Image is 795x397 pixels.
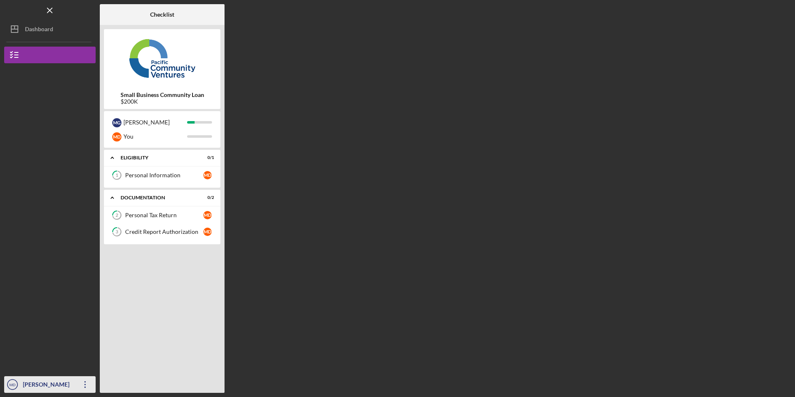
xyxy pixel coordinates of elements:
[108,207,216,223] a: 2Personal Tax ReturnMD
[199,195,214,200] div: 0 / 2
[125,228,203,235] div: Credit Report Authorization
[112,132,121,141] div: M D
[123,115,187,129] div: [PERSON_NAME]
[125,212,203,218] div: Personal Tax Return
[199,155,214,160] div: 0 / 1
[121,155,193,160] div: Eligibility
[121,195,193,200] div: Documentation
[108,167,216,184] a: 1Personal InformationMD
[121,98,204,105] div: $200K
[25,21,53,40] div: Dashboard
[125,172,203,179] div: Personal Information
[121,92,204,98] b: Small Business Community Loan
[203,228,212,236] div: M D
[112,118,121,127] div: M G
[116,229,118,235] tspan: 3
[4,376,96,393] button: MD[PERSON_NAME]
[150,11,174,18] b: Checklist
[21,376,75,395] div: [PERSON_NAME]
[123,129,187,144] div: You
[10,382,16,387] text: MD
[203,211,212,219] div: M D
[104,33,220,83] img: Product logo
[4,21,96,37] button: Dashboard
[116,213,118,218] tspan: 2
[116,173,118,178] tspan: 1
[203,171,212,179] div: M D
[108,223,216,240] a: 3Credit Report AuthorizationMD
